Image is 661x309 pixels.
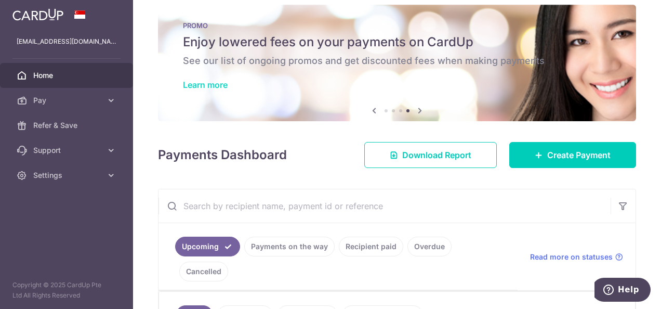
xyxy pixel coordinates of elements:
span: Support [33,145,102,156]
a: Cancelled [179,262,228,281]
p: PROMO [183,21,611,30]
h5: Enjoy lowered fees on your payments on CardUp [183,34,611,50]
span: Read more on statuses [530,252,613,262]
span: Create Payment [547,149,611,161]
a: Overdue [407,237,452,256]
h6: See our list of ongoing promos and get discounted fees when making payments [183,55,611,67]
span: Home [33,70,102,81]
input: Search by recipient name, payment id or reference [158,189,611,223]
img: Latest Promos banner [158,5,636,121]
span: Download Report [402,149,471,161]
span: Refer & Save [33,120,102,131]
a: Read more on statuses [530,252,623,262]
img: CardUp [12,8,63,21]
a: Upcoming [175,237,240,256]
h4: Payments Dashboard [158,146,287,164]
a: Recipient paid [339,237,403,256]
a: Download Report [364,142,497,168]
p: [EMAIL_ADDRESS][DOMAIN_NAME] [17,36,116,47]
a: Payments on the way [244,237,335,256]
span: Pay [33,95,102,106]
iframe: Opens a widget where you can find more information [594,278,651,304]
a: Create Payment [509,142,636,168]
span: Settings [33,170,102,181]
a: Learn more [183,80,228,90]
